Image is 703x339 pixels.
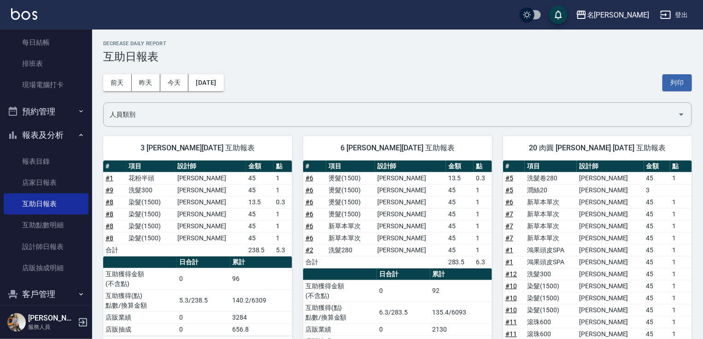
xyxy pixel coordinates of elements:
[644,172,670,184] td: 45
[375,161,446,172] th: 設計師
[177,290,230,311] td: 5.3/238.5
[446,184,474,196] td: 45
[377,302,430,323] td: 6.3/283.5
[105,222,113,230] a: #8
[305,186,313,194] a: #6
[670,244,692,256] td: 1
[103,161,126,172] th: #
[303,256,326,268] td: 合計
[177,323,230,335] td: 0
[375,184,446,196] td: [PERSON_NAME]
[670,172,692,184] td: 1
[326,184,375,196] td: 燙髮(1500)
[103,268,177,290] td: 互助獲得金額 (不含點)
[230,290,292,311] td: 140.2/6309
[662,74,692,91] button: 列印
[188,74,223,91] button: [DATE]
[670,304,692,316] td: 1
[103,244,126,256] td: 合計
[446,232,474,244] td: 45
[670,292,692,304] td: 1
[107,107,674,123] input: 人員名稱
[505,222,513,230] a: #7
[126,184,175,196] td: 洗髮300
[230,323,292,335] td: 656.8
[326,161,375,172] th: 項目
[525,268,577,280] td: 洗髮300
[103,256,292,336] table: a dense table
[305,174,313,182] a: #6
[274,232,292,244] td: 1
[126,208,175,220] td: 染髮(1500)
[670,196,692,208] td: 1
[246,184,274,196] td: 45
[103,311,177,323] td: 店販業績
[375,244,446,256] td: [PERSON_NAME]
[375,172,446,184] td: [PERSON_NAME]
[305,234,313,242] a: #6
[326,196,375,208] td: 燙髮(1500)
[577,220,644,232] td: [PERSON_NAME]
[446,196,474,208] td: 45
[105,210,113,218] a: #8
[474,196,492,208] td: 1
[505,246,513,254] a: #1
[4,32,88,53] a: 每日結帳
[587,9,649,21] div: 名[PERSON_NAME]
[572,6,653,24] button: 名[PERSON_NAME]
[175,196,246,208] td: [PERSON_NAME]
[246,232,274,244] td: 45
[303,280,377,302] td: 互助獲得金額 (不含點)
[577,196,644,208] td: [PERSON_NAME]
[446,256,474,268] td: 283.5
[474,244,492,256] td: 1
[505,330,517,338] a: #11
[274,184,292,196] td: 1
[126,161,175,172] th: 項目
[103,74,132,91] button: 前天
[4,282,88,306] button: 客戶管理
[474,220,492,232] td: 1
[644,292,670,304] td: 45
[474,172,492,184] td: 0.3
[303,302,377,323] td: 互助獲得(點) 點數/換算金額
[656,6,692,24] button: 登出
[525,316,577,328] td: 滾珠600
[525,161,577,172] th: 項目
[525,304,577,316] td: 染髮(1500)
[577,244,644,256] td: [PERSON_NAME]
[375,196,446,208] td: [PERSON_NAME]
[28,323,75,331] p: 服務人員
[4,257,88,279] a: 店販抽成明細
[126,220,175,232] td: 染髮(1500)
[505,306,517,314] a: #10
[474,256,492,268] td: 6.3
[377,280,430,302] td: 0
[126,196,175,208] td: 染髮(1500)
[525,244,577,256] td: 鴻果頭皮SPA
[4,123,88,147] button: 報表及分析
[274,161,292,172] th: 點
[375,232,446,244] td: [PERSON_NAME]
[126,232,175,244] td: 染髮(1500)
[474,208,492,220] td: 1
[175,220,246,232] td: [PERSON_NAME]
[103,290,177,311] td: 互助獲得(點) 點數/換算金額
[314,143,481,153] span: 6 [PERSON_NAME][DATE] 互助報表
[175,161,246,172] th: 設計師
[305,246,313,254] a: #2
[644,232,670,244] td: 45
[274,196,292,208] td: 0.3
[505,270,517,278] a: #12
[525,280,577,292] td: 染髮(1500)
[4,236,88,257] a: 設計師日報表
[28,314,75,323] h5: [PERSON_NAME]
[175,208,246,220] td: [PERSON_NAME]
[577,304,644,316] td: [PERSON_NAME]
[577,184,644,196] td: [PERSON_NAME]
[670,316,692,328] td: 1
[474,161,492,172] th: 點
[674,107,689,122] button: Open
[670,256,692,268] td: 1
[175,172,246,184] td: [PERSON_NAME]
